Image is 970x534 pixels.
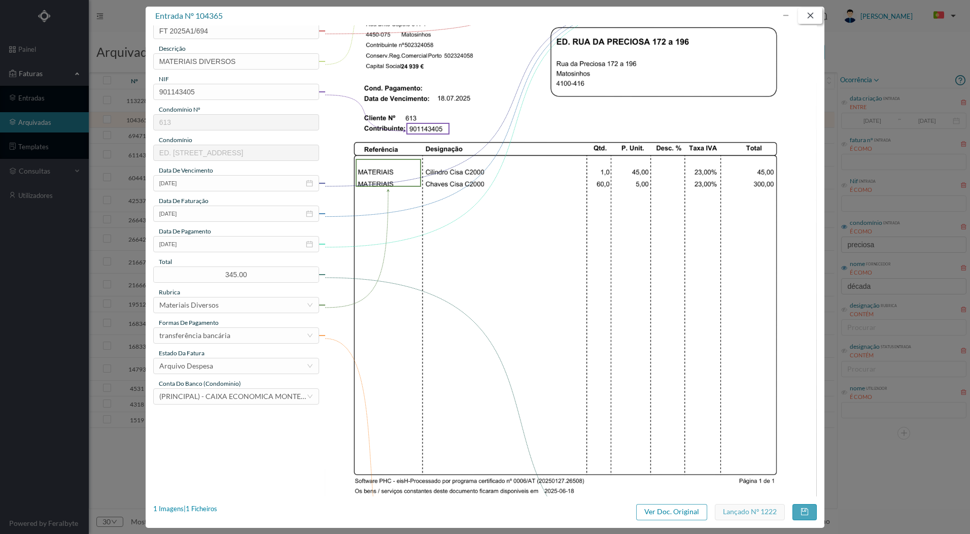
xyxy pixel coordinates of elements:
[306,241,313,248] i: icon: calendar
[159,328,230,343] div: transferência bancária
[307,332,313,339] i: icon: down
[306,180,313,187] i: icon: calendar
[307,363,313,369] i: icon: down
[159,106,200,113] span: condomínio nº
[153,504,217,514] div: 1 Imagens | 1 Ficheiros
[159,258,172,265] span: total
[159,297,219,313] div: Materiais Diversos
[159,392,395,400] span: (PRINCIPAL) - CAIXA ECONOMICA MONTEPIO GERAL ([FINANCIAL_ID])
[159,166,213,174] span: data de vencimento
[307,393,313,399] i: icon: down
[159,288,180,296] span: rubrica
[159,75,169,83] span: NIF
[306,210,313,217] i: icon: calendar
[159,319,219,326] span: Formas de Pagamento
[159,45,186,52] span: descrição
[715,504,785,520] button: Lançado nº 1222
[636,504,707,520] button: Ver Doc. Original
[159,136,192,144] span: condomínio
[155,11,223,20] span: entrada nº 104365
[307,302,313,308] i: icon: down
[925,8,960,24] button: PT
[159,358,213,374] div: Arquivo Despesa
[159,349,204,357] span: estado da fatura
[159,380,241,387] span: conta do banco (condominio)
[159,227,211,235] span: data de pagamento
[159,197,209,205] span: data de faturação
